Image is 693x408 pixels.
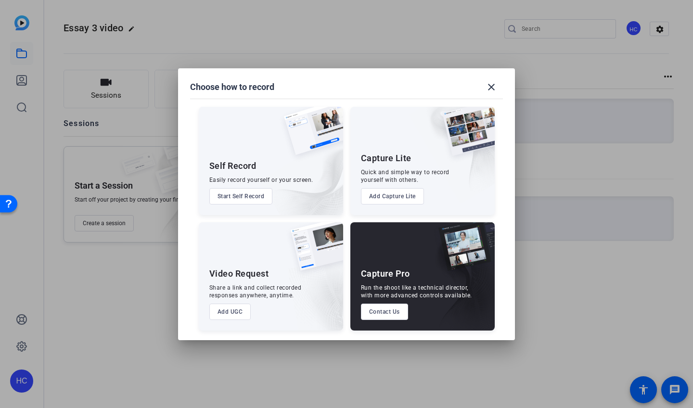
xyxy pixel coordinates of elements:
img: capture-pro.png [431,222,495,281]
button: Contact Us [361,304,408,320]
button: Add UGC [209,304,251,320]
img: embarkstudio-capture-pro.png [423,234,495,331]
button: Start Self Record [209,188,273,204]
img: ugc-content.png [283,222,343,280]
div: Capture Lite [361,153,411,164]
h1: Choose how to record [190,81,274,93]
mat-icon: close [486,81,497,93]
div: Run the shoot like a technical director, with more advanced controls available. [361,284,472,299]
img: embarkstudio-self-record.png [259,127,343,215]
div: Video Request [209,268,269,280]
div: Easily record yourself or your screen. [209,176,313,184]
div: Capture Pro [361,268,410,280]
div: Self Record [209,160,257,172]
button: Add Capture Lite [361,188,424,204]
img: self-record.png [277,107,343,165]
img: embarkstudio-ugc-content.png [287,252,343,331]
div: Quick and simple way to record yourself with others. [361,168,449,184]
div: Share a link and collect recorded responses anywhere, anytime. [209,284,302,299]
img: embarkstudio-capture-lite.png [409,107,495,203]
img: capture-lite.png [435,107,495,166]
